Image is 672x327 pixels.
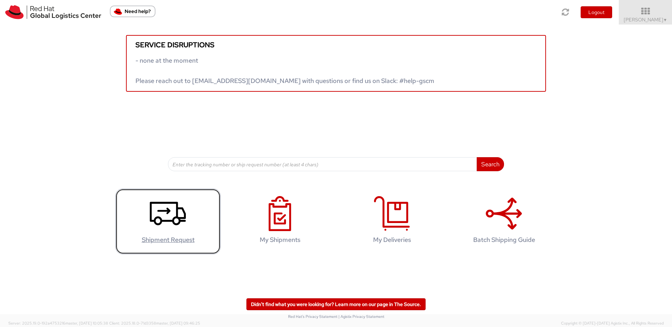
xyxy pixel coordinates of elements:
[581,6,612,18] button: Logout
[624,16,667,23] span: [PERSON_NAME]
[65,321,108,326] span: master, [DATE] 10:05:38
[109,321,200,326] span: Client: 2025.18.0-71d3358
[8,321,108,326] span: Server: 2025.19.0-192a4753216
[126,35,546,92] a: Service disruptions - none at the moment Please reach out to [EMAIL_ADDRESS][DOMAIN_NAME] with qu...
[451,189,556,254] a: Batch Shipping Guide
[135,41,537,49] h5: Service disruptions
[168,157,477,171] input: Enter the tracking number or ship request number (at least 4 chars)
[235,236,325,243] h4: My Shipments
[338,314,384,319] a: | Agistix Privacy Statement
[227,189,332,254] a: My Shipments
[288,314,337,319] a: Red Hat's Privacy Statement
[123,236,213,243] h4: Shipment Request
[156,321,200,326] span: master, [DATE] 09:46:25
[5,5,101,19] img: rh-logistics-00dfa346123c4ec078e1.svg
[459,236,549,243] h4: Batch Shipping Guide
[663,17,667,23] span: ▼
[477,157,504,171] button: Search
[561,321,664,326] span: Copyright © [DATE]-[DATE] Agistix Inc., All Rights Reserved
[115,189,220,254] a: Shipment Request
[339,189,444,254] a: My Deliveries
[135,56,434,85] span: - none at the moment Please reach out to [EMAIL_ADDRESS][DOMAIN_NAME] with questions or find us o...
[246,298,426,310] a: Didn't find what you were looking for? Learn more on our page in The Source.
[347,236,437,243] h4: My Deliveries
[110,6,155,17] button: Need help?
